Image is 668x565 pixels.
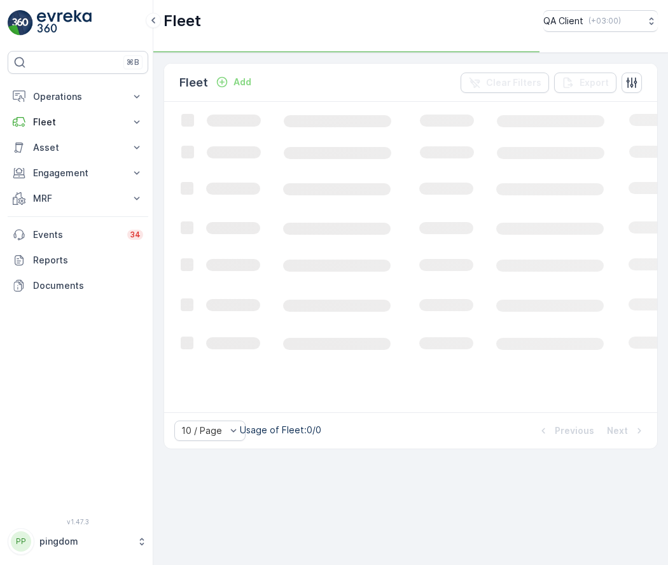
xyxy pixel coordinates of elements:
p: Fleet [33,116,123,129]
span: v 1.47.3 [8,518,148,526]
p: Export [580,76,609,89]
button: MRF [8,186,148,211]
p: ⌘B [127,57,139,67]
button: Next [606,423,647,438]
p: Reports [33,254,143,267]
img: logo [8,10,33,36]
div: PP [11,531,31,552]
button: PPpingdom [8,528,148,555]
button: Export [554,73,616,93]
p: 34 [130,230,141,240]
button: Engagement [8,160,148,186]
img: logo_light-DOdMpM7g.png [37,10,92,36]
p: Clear Filters [486,76,541,89]
button: Previous [536,423,595,438]
p: Operations [33,90,123,103]
a: Documents [8,273,148,298]
p: pingdom [39,535,130,548]
button: Operations [8,84,148,109]
p: Fleet [179,74,208,92]
p: QA Client [543,15,583,27]
p: Add [233,76,251,88]
p: MRF [33,192,123,205]
p: Previous [555,424,594,437]
p: Fleet [164,11,201,31]
button: Asset [8,135,148,160]
button: Add [211,74,256,90]
button: Clear Filters [461,73,549,93]
p: Usage of Fleet : 0/0 [240,424,321,436]
p: Asset [33,141,123,154]
p: Documents [33,279,143,292]
a: Events34 [8,222,148,248]
p: Events [33,228,120,241]
button: QA Client(+03:00) [543,10,658,32]
p: Next [607,424,628,437]
p: ( +03:00 ) [588,16,621,26]
a: Reports [8,248,148,273]
p: Engagement [33,167,123,179]
button: Fleet [8,109,148,135]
